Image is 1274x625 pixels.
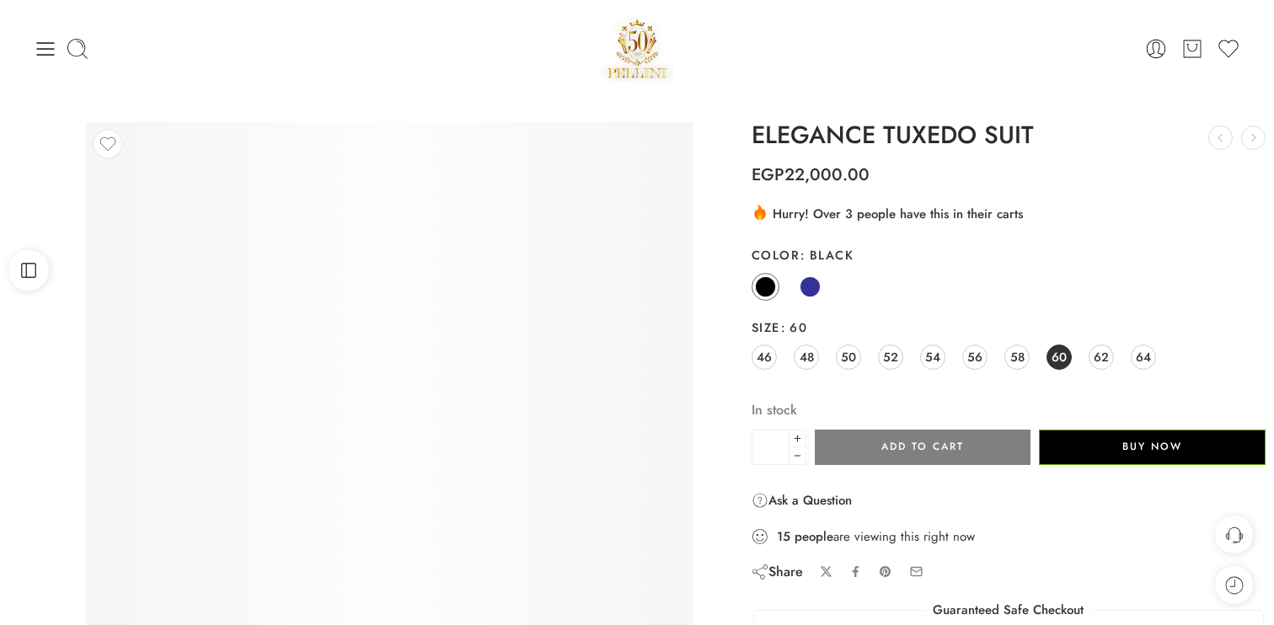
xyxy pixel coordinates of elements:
[752,122,1266,149] h1: ELEGANCE TUXEDO SUIT
[752,163,784,187] span: EGP
[1217,37,1240,61] a: Wishlist
[1046,345,1072,370] a: 60
[1052,345,1067,368] span: 60
[1144,37,1168,61] a: Login / Register
[962,345,988,370] a: 56
[1131,345,1156,370] a: 64
[794,345,819,370] a: 48
[909,564,923,579] a: Email to your friends
[1180,37,1204,61] a: Cart
[841,345,856,368] span: 50
[752,163,870,187] bdi: 22,000.00
[752,430,790,465] input: Product quantity
[1094,345,1109,368] span: 62
[883,345,898,368] span: 52
[967,345,982,368] span: 56
[780,318,807,336] span: 60
[800,345,814,368] span: 48
[795,528,833,545] strong: people
[757,345,772,368] span: 46
[752,345,777,370] a: 46
[752,203,1266,223] div: Hurry! Over 3 people have this in their carts
[1010,345,1025,368] span: 58
[752,247,1266,264] label: Color
[601,13,673,84] img: Pellini
[752,319,1266,336] label: Size
[849,565,862,578] a: Share on Facebook
[1004,345,1030,370] a: 58
[1136,345,1151,368] span: 64
[601,13,673,84] a: Pellini -
[878,345,903,370] a: 52
[1039,430,1266,465] button: Buy Now
[752,377,787,387] a: Clear options
[1089,345,1114,370] a: 62
[924,601,1092,619] legend: Guaranteed Safe Checkout
[752,527,1266,546] div: are viewing this right now
[815,430,1030,465] button: Add to cart
[925,345,940,368] span: 54
[777,528,790,545] strong: 15
[879,565,892,579] a: Pin on Pinterest
[820,565,832,578] a: Share on X
[800,246,854,264] span: Black
[836,345,861,370] a: 50
[752,490,852,510] a: Ask a Question
[752,563,803,581] div: Share
[752,399,1266,421] p: In stock
[920,345,945,370] a: 54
